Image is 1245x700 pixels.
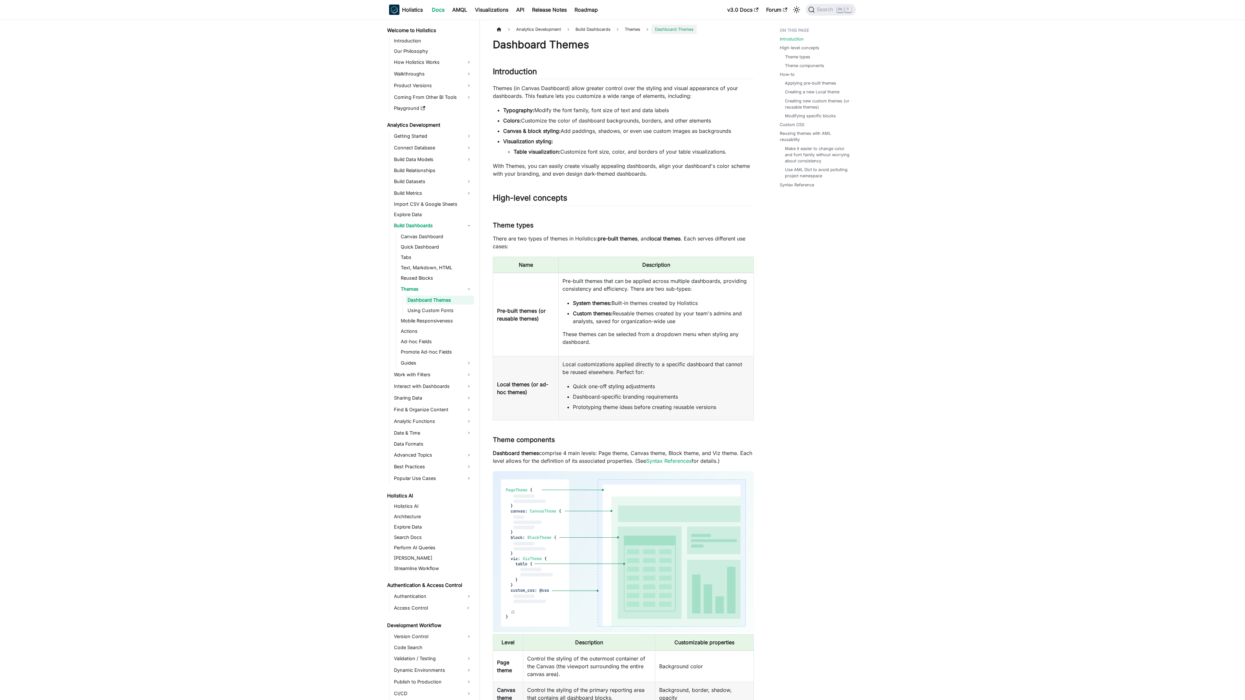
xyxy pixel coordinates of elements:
a: v3.0 Docs [723,5,762,15]
li: Customize font size, color, and borders of your table visualizations. [514,148,754,156]
a: Use AML Dict to avoid polluting project namespace [785,167,849,179]
button: Switch between dark and light mode (currently light mode) [791,5,802,15]
li: Add paddings, shadows, or even use custom images as backgrounds [503,127,754,135]
strong: local themes [650,235,681,242]
a: Dynamic Environments [392,665,474,675]
a: Guides [399,358,474,368]
td: Background color [655,650,753,682]
a: Custom CSS [780,122,804,128]
a: Theme types [785,54,810,60]
a: Modifying specific blocks [785,113,836,119]
a: Code Search [392,643,474,652]
a: API [512,5,528,15]
a: Find & Organize Content [392,404,474,415]
a: Architecture [392,512,474,521]
b: Name [519,262,533,268]
strong: Visualization styling: [503,138,553,145]
a: Reusing themes with AML reusability [780,130,852,143]
a: Sharing Data [392,393,474,403]
a: Streamline Workflow [392,564,474,573]
a: Build Data Models [392,154,474,165]
a: Build Metrics [392,188,474,198]
a: Product Versions [392,80,474,91]
a: Interact with Dashboards [392,381,474,391]
strong: Table visualization: [514,148,560,155]
a: Explore Data [392,210,474,219]
a: Visualizations [471,5,512,15]
h2: Introduction [493,67,754,79]
a: Docs [428,5,448,15]
a: Authentication [392,591,474,601]
b: Description [642,262,670,268]
li: Customize the color of dashboard backgrounds, borders, and other elements [503,117,754,124]
a: Import CSV & Google Sheets [392,200,474,209]
h3: Theme components [493,436,754,444]
a: Actions [399,327,474,336]
a: Version Control [392,631,474,642]
strong: Dashboard themes [493,450,539,456]
a: Syntax Reference [780,182,814,188]
a: Home page [493,25,505,34]
a: Build Relationships [392,166,474,175]
a: Access Control [392,603,462,613]
p: There are two types of themes in Holistics: , and . Each serves different use cases: [493,235,754,250]
a: Release Notes [528,5,571,15]
strong: Typography: [503,107,534,113]
a: Advanced Topics [392,450,474,460]
a: How Holistics Works [392,57,474,67]
a: Search Docs [392,533,474,542]
a: Data Formats [392,439,474,449]
a: Date & Time [392,428,474,438]
a: Quick Dashboard [399,242,474,251]
kbd: K [845,6,851,12]
span: Build Dashboards [572,25,614,34]
a: Text, Markdown, HTML [399,263,474,272]
a: Welcome to Holistics [385,26,474,35]
a: Applying pre-built themes [785,80,836,86]
a: Holistics AI [392,502,474,511]
a: Dashboard Themes [406,296,474,305]
a: Theme components [785,63,824,69]
span: Search [815,7,837,13]
a: Creating new custom themes (or reusable themes) [785,98,849,110]
li: Reusable themes created by your team's admins and analysts, saved for organization-wide use [573,309,750,325]
a: Introduction [392,36,474,45]
strong: Canvas & block styling: [503,128,561,134]
a: Walkthroughs [392,69,474,79]
p: Local customizations applied directly to a specific dashboard that cannot be reused elsewhere. Pe... [563,360,750,376]
b: Customizable properties [674,639,734,646]
strong: Colors: [503,117,521,124]
h1: Dashboard Themes [493,38,754,51]
a: Themes [399,284,474,294]
a: Roadmap [571,5,602,15]
a: Perform AI Queries [392,543,474,552]
a: Promote Ad-hoc Fields [399,347,474,356]
a: Canvas Dashboard [399,232,474,241]
li: Built-in themes created by Holistics [573,299,750,307]
a: Development Workflow [385,621,474,630]
li: Dashboard-specific branding requirements [573,393,750,401]
p: These themes can be selected from a dropdown menu when styling any dashboard. [563,330,750,346]
a: Reused Blocks [399,274,474,283]
a: Syntax References [646,458,692,464]
nav: Docs sidebar [383,19,480,700]
a: Popular Use Cases [392,473,474,484]
a: CI/CD [392,688,474,699]
p: Themes (in Canvas Dashboard) allow greater control over the styling and visual appearance of your... [493,84,754,100]
strong: pre-built themes [598,235,637,242]
a: Best Practices [392,461,474,472]
a: Build Datasets [392,176,474,187]
h3: Theme types [493,221,754,229]
a: Holistics AI [385,491,474,500]
a: Using Custom Fonts [406,306,474,315]
a: Explore Data [392,522,474,531]
a: Authentication & Access Control [385,581,474,590]
img: Holistics [389,5,399,15]
p: Pre-built themes that can be applied across multiple dashboards, providing consistency and effici... [563,277,750,293]
a: Forum [762,5,791,15]
img: Themes components [493,471,754,633]
a: Coming From Other BI Tools [392,92,474,102]
a: High-level concepts [780,45,819,51]
b: Page theme [497,659,512,673]
span: Themes [622,25,644,34]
